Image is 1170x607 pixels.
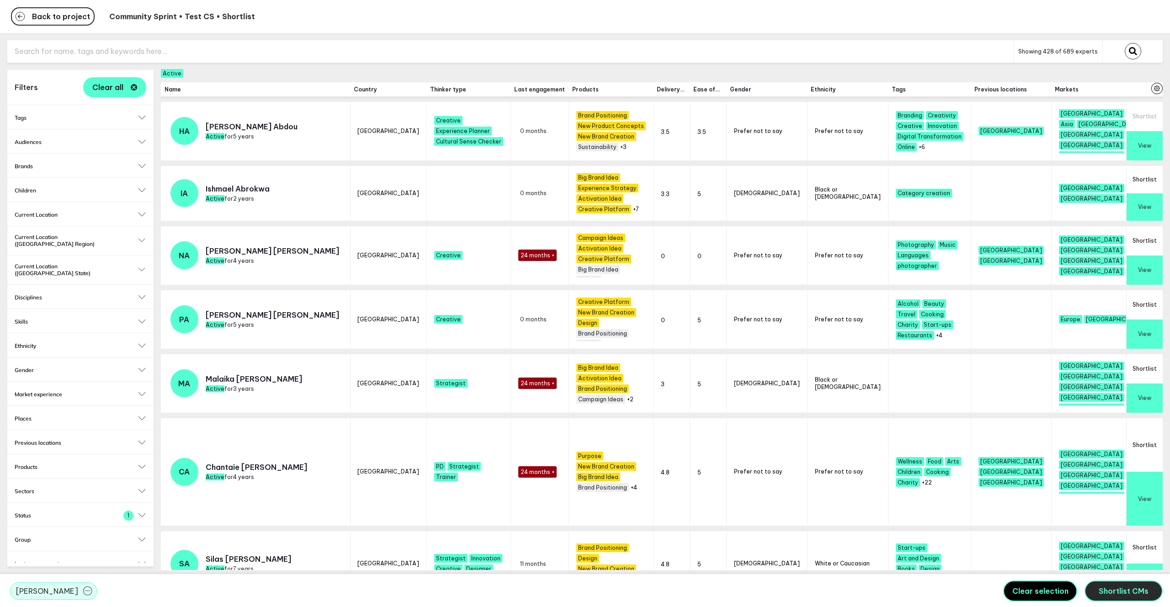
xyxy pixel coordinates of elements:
[15,342,146,349] button: Ethnicity
[924,468,951,476] span: Cooking
[1059,552,1124,561] span: North America
[518,378,557,389] span: 24 months +
[979,457,1044,466] span: Rwanda
[896,251,931,260] span: Languages
[1085,580,1163,602] button: Shortlist CMs
[576,452,603,460] span: Purpose
[179,467,190,476] span: CA
[10,582,97,600] button: [PERSON_NAME]
[697,561,701,568] span: 5
[576,363,620,372] span: Big Brand Idea
[1127,418,1163,472] button: Shortlist
[576,234,625,242] span: Campaign Ideas
[896,189,952,197] span: Category creation
[922,299,946,308] span: Beauty
[181,189,188,198] span: IA
[357,380,419,387] span: [GEOGRAPHIC_DATA]
[434,379,468,388] span: Strategist
[576,194,623,203] span: Activation Idea
[15,234,146,247] button: Current Location ([GEOGRAPHIC_DATA] Region)
[576,132,636,141] span: New Brand Creation
[15,138,146,145] button: Audiences
[734,316,782,323] span: Prefer not to say
[15,318,146,325] button: Skills
[811,86,884,93] span: Ethnicity
[206,321,224,328] span: Active
[1059,481,1124,490] span: Canada
[469,554,502,563] span: Innovation
[1059,194,1124,203] span: North America
[1127,193,1163,221] button: View
[974,86,1048,93] span: Previous locations
[518,250,557,261] span: 24 months +
[576,111,629,120] span: Brand Positioning
[15,463,146,470] h2: Products
[518,559,548,569] span: 11 months
[576,276,601,284] span: Naming
[815,560,870,567] span: White or Caucasian
[1059,184,1124,192] span: United States of America
[633,206,639,213] button: +7
[354,86,423,93] span: Country
[15,560,146,567] button: Last engagement
[15,391,146,398] button: Market experience
[697,469,701,476] span: 5
[15,536,146,543] button: Group
[15,114,146,121] button: Tags
[15,187,146,194] h2: Children
[896,543,927,552] span: Start-ups
[178,379,190,388] span: MA
[896,122,924,130] span: Creative
[430,86,507,93] span: Thinker type
[15,488,146,495] button: Sectors
[206,385,254,392] span: for 3 years
[576,184,638,192] span: Experience Strategy
[576,255,631,263] span: Creative Platform
[32,13,90,20] span: Back to project
[1059,563,1124,571] span: Ireland
[734,468,782,475] span: Prefer not to say
[357,560,419,567] span: [GEOGRAPHIC_DATA]
[206,195,224,202] span: Active
[15,163,146,170] button: Brands
[1059,492,1124,501] span: Dominican Republic
[514,86,565,93] span: Last engagement
[1059,460,1124,469] span: Cuba
[1059,109,1124,118] span: Kuwait
[734,252,782,259] span: Prefer not to say
[206,463,307,472] p: Chantaie [PERSON_NAME]
[576,384,629,393] span: Brand Positioning
[15,367,146,373] button: Gender
[179,315,189,324] span: PA
[1059,404,1124,412] span: Spain
[661,317,665,324] span: 0
[206,554,291,564] p: Silas [PERSON_NAME]
[892,86,967,93] span: Tags
[661,469,670,476] span: 4.8
[434,554,468,563] span: Strategist
[815,186,881,200] span: Black or [DEMOGRAPHIC_DATA]
[1059,362,1124,370] span: Switzerland
[434,462,446,471] span: PD
[206,257,254,264] span: for 4 years
[815,316,863,323] span: Prefer not to say
[979,256,1044,265] span: United States of America
[206,257,224,264] span: Active
[896,478,920,487] span: Charity
[1084,315,1149,324] span: United Kingdom
[206,122,298,131] p: [PERSON_NAME] Abdou
[15,263,146,277] button: Current Location ([GEOGRAPHIC_DATA] State)
[206,565,224,572] span: Active
[206,474,224,480] span: Active
[576,122,646,130] span: New Product Concepts
[1059,151,1124,160] span: Bahrain
[1059,130,1124,139] span: United Arab Emirates
[979,468,1044,476] span: Peru
[161,69,183,78] span: Active
[206,184,270,193] p: Ishmael Abrokwa
[576,319,599,327] span: Design
[357,316,419,323] span: [GEOGRAPHIC_DATA]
